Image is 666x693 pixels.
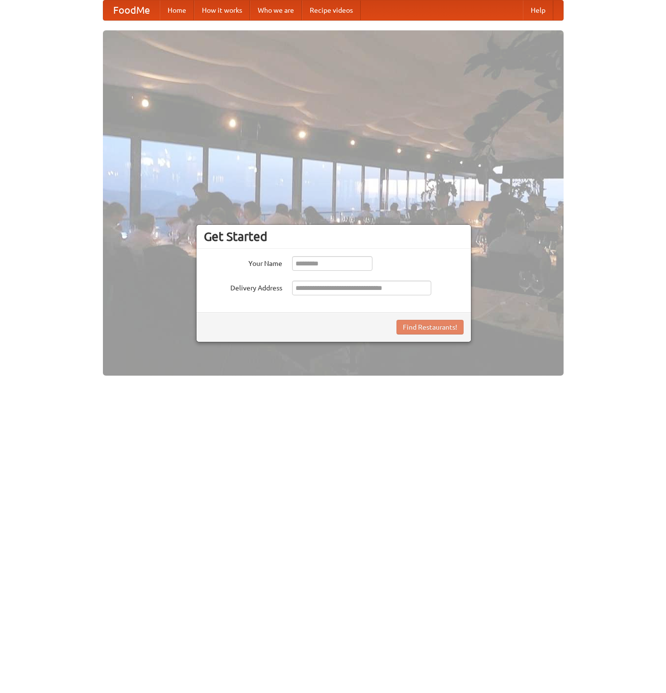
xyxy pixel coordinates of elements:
[204,229,464,244] h3: Get Started
[204,281,282,293] label: Delivery Address
[250,0,302,20] a: Who we are
[396,320,464,335] button: Find Restaurants!
[204,256,282,268] label: Your Name
[302,0,361,20] a: Recipe videos
[523,0,553,20] a: Help
[160,0,194,20] a: Home
[194,0,250,20] a: How it works
[103,0,160,20] a: FoodMe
